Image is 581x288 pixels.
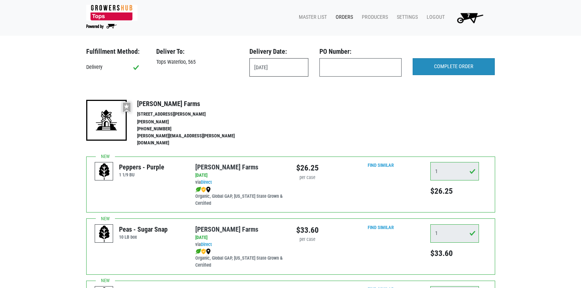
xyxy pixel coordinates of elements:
a: Find Similar [368,225,394,230]
div: [DATE] [195,234,285,241]
a: [PERSON_NAME] Farms [195,163,258,171]
img: 19-7441ae2ccb79c876ff41c34f3bd0da69.png [86,100,127,140]
h5: $26.25 [430,186,479,196]
h6: 10 LB box [119,234,168,240]
img: safety-e55c860ca8c00a9c171001a62a92dabd.png [201,249,206,254]
a: 7 [448,10,489,25]
h3: Delivery Date: [249,48,308,56]
div: $26.25 [296,162,319,174]
h4: [PERSON_NAME] Farms [137,100,251,108]
img: placeholder-variety-43d6402dacf2d531de610a020419775a.svg [95,162,113,181]
input: Qty [430,224,479,243]
img: map_marker-0e94453035b3232a4d21701695807de9.png [206,249,211,254]
li: [STREET_ADDRESS][PERSON_NAME] [137,111,251,118]
div: via [195,179,285,186]
img: placeholder-variety-43d6402dacf2d531de610a020419775a.svg [95,225,113,243]
a: Settings [391,10,421,24]
div: per case [296,236,319,243]
input: Qty [430,162,479,180]
img: safety-e55c860ca8c00a9c171001a62a92dabd.png [201,187,206,193]
div: via [195,241,285,248]
a: Logout [421,10,448,24]
li: [PHONE_NUMBER] [137,126,251,133]
div: Tops Waterloo, 565 [151,58,244,66]
img: leaf-e5c59151409436ccce96b2ca1b28e03c.png [195,249,201,254]
span: 7 [467,13,470,19]
div: Organic, Global GAP, [US_STATE] State Grown & Certified [195,186,285,207]
a: Master List [293,10,330,24]
input: COMPLETE ORDER [413,58,495,75]
div: Peppers - Purple [119,162,164,172]
div: [DATE] [195,172,285,179]
img: Powered by Big Wheelbarrow [86,24,117,29]
h5: $33.60 [430,249,479,258]
img: 279edf242af8f9d49a69d9d2afa010fb.png [86,5,137,21]
a: Direct [201,242,212,247]
li: [PERSON_NAME] [137,119,251,126]
h3: PO Number: [319,48,402,56]
a: Find Similar [368,162,394,168]
h6: 1 1/9 BU [119,172,164,178]
img: leaf-e5c59151409436ccce96b2ca1b28e03c.png [195,187,201,193]
div: $33.60 [296,224,319,236]
a: Orders [330,10,356,24]
input: Select Date [249,58,308,77]
div: per case [296,174,319,181]
div: Organic, Global GAP, [US_STATE] State Grown & Certified [195,248,285,269]
a: Producers [356,10,391,24]
h3: Deliver To: [156,48,238,56]
img: map_marker-0e94453035b3232a4d21701695807de9.png [206,187,211,193]
a: [PERSON_NAME] Farms [195,225,258,233]
a: Direct [201,179,212,185]
h3: Fulfillment Method: [86,48,145,56]
img: Cart [454,10,486,25]
div: Peas - Sugar Snap [119,224,168,234]
li: [PERSON_NAME][EMAIL_ADDRESS][PERSON_NAME][DOMAIN_NAME] [137,133,251,147]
